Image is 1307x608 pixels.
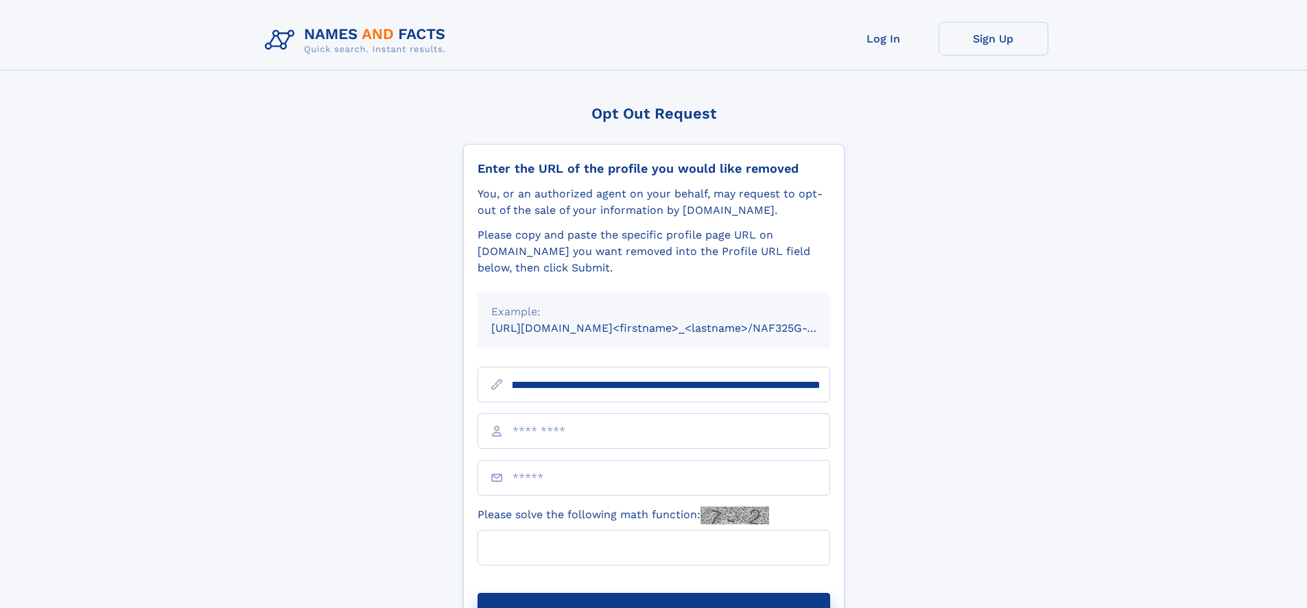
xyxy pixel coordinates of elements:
[478,227,830,276] div: Please copy and paste the specific profile page URL on [DOMAIN_NAME] you want removed into the Pr...
[478,186,830,219] div: You, or an authorized agent on your behalf, may request to opt-out of the sale of your informatio...
[491,304,816,320] div: Example:
[491,321,856,335] small: [URL][DOMAIN_NAME]<firstname>_<lastname>/NAF325G-xxxxxxxx
[478,507,769,524] label: Please solve the following math function:
[463,105,845,122] div: Opt Out Request
[939,22,1048,56] a: Sign Up
[478,161,830,176] div: Enter the URL of the profile you would like removed
[259,22,457,59] img: Logo Names and Facts
[829,22,939,56] a: Log In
